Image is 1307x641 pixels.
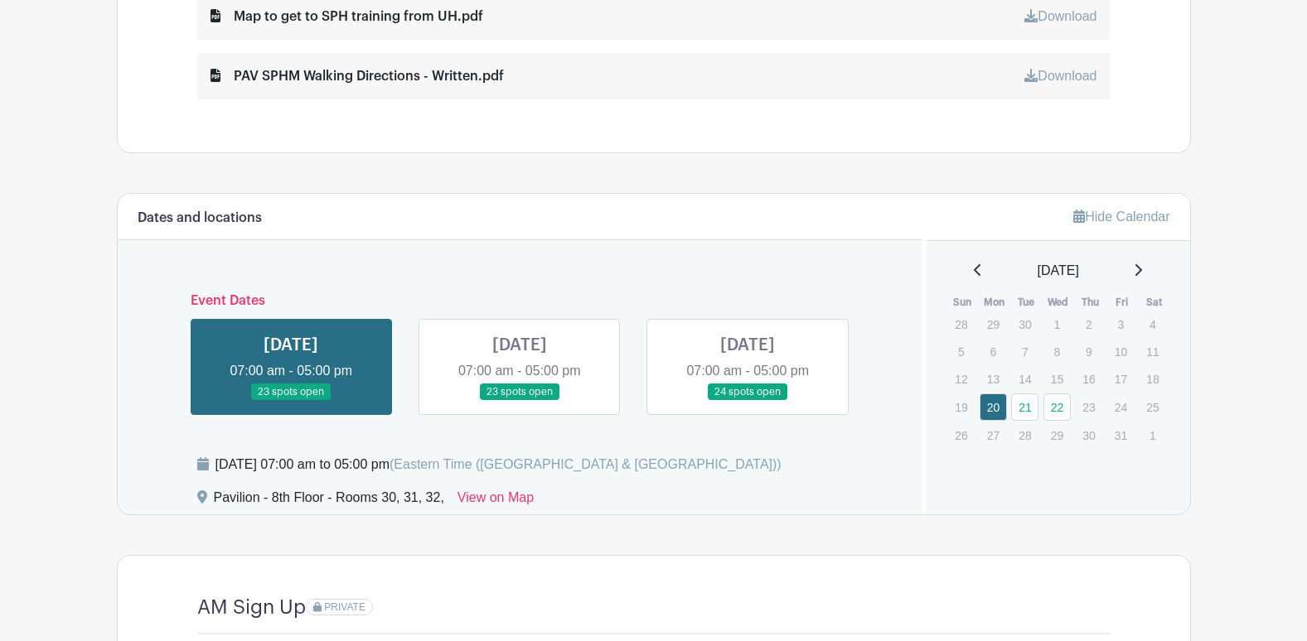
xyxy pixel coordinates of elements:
[1043,294,1075,311] th: Wed
[980,366,1007,392] p: 13
[1139,394,1166,420] p: 25
[1043,311,1071,337] p: 1
[947,422,975,448] p: 26
[1043,422,1071,448] p: 29
[1106,294,1139,311] th: Fri
[1074,294,1106,311] th: Thu
[1043,366,1071,392] p: 15
[1107,311,1135,337] p: 3
[1107,422,1135,448] p: 31
[138,210,262,226] h6: Dates and locations
[946,294,979,311] th: Sun
[947,394,975,420] p: 19
[457,488,534,514] a: View on Map
[390,457,782,471] span: (Eastern Time ([GEOGRAPHIC_DATA] & [GEOGRAPHIC_DATA]))
[1075,394,1102,420] p: 23
[177,293,863,309] h6: Event Dates
[1011,339,1038,364] p: 7
[215,455,782,475] div: [DATE] 07:00 am to 05:00 pm
[1075,311,1102,337] p: 2
[980,311,1007,337] p: 29
[1038,261,1079,281] span: [DATE]
[1010,294,1043,311] th: Tue
[197,595,306,619] h4: AM Sign Up
[947,339,975,364] p: 5
[1075,366,1102,392] p: 16
[1073,210,1169,224] a: Hide Calendar
[211,66,504,86] div: PAV SPHM Walking Directions - Written.pdf
[1075,422,1102,448] p: 30
[980,339,1007,364] p: 6
[324,601,365,613] span: PRIVATE
[1011,311,1038,337] p: 30
[1024,69,1096,83] a: Download
[1139,422,1166,448] p: 1
[1011,393,1038,421] a: 21
[979,294,1011,311] th: Mon
[980,422,1007,448] p: 27
[1075,339,1102,364] p: 9
[1107,394,1135,420] p: 24
[1024,9,1096,23] a: Download
[1043,393,1071,421] a: 22
[211,7,483,27] div: Map to get to SPH training from UH.pdf
[1011,366,1038,392] p: 14
[980,393,1007,421] a: 20
[1138,294,1170,311] th: Sat
[1139,366,1166,392] p: 18
[1107,366,1135,392] p: 17
[1139,311,1166,337] p: 4
[214,488,444,514] div: Pavilion - 8th Floor - Rooms 30, 31, 32,
[1107,339,1135,364] p: 10
[1139,339,1166,364] p: 11
[947,366,975,392] p: 12
[1011,422,1038,448] p: 28
[947,311,975,337] p: 28
[1043,339,1071,364] p: 8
